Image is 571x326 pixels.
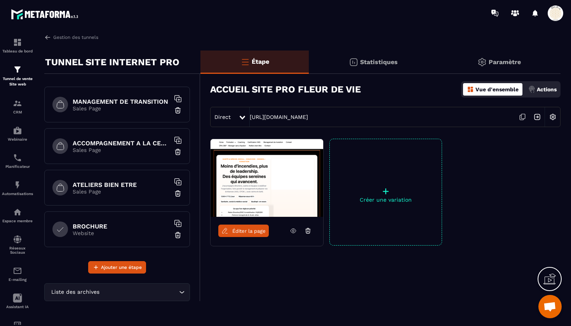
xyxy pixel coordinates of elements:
p: Créer une variation [330,197,442,203]
p: Automatisations [2,192,33,196]
img: stats.20deebd0.svg [349,58,358,67]
p: + [330,186,442,197]
img: formation [13,38,22,47]
a: automationsautomationsEspace membre [2,202,33,229]
a: formationformationTunnel de vente Site web [2,59,33,93]
img: setting-w.858f3a88.svg [545,110,560,124]
a: Gestion des tunnels [44,34,98,41]
span: Liste des archives [49,288,101,296]
img: trash [174,231,182,239]
p: Étape [252,58,269,65]
img: formation [13,99,22,108]
a: social-networksocial-networkRéseaux Sociaux [2,229,33,260]
p: Sales Page [73,147,170,153]
p: E-mailing [2,277,33,282]
img: automations [13,207,22,217]
img: trash [174,148,182,156]
a: automationsautomationsWebinaire [2,120,33,147]
p: Sales Page [73,188,170,195]
a: schedulerschedulerPlanificateur [2,147,33,174]
span: Ajouter une étape [101,263,142,271]
button: Ajouter une étape [88,261,146,274]
img: image [211,139,323,217]
img: actions.d6e523a2.png [528,86,535,93]
img: bars-o.4a397970.svg [240,57,250,66]
p: Réseaux Sociaux [2,246,33,255]
a: Assistant IA [2,288,33,315]
img: dashboard-orange.40269519.svg [467,86,474,93]
p: Vue d'ensemble [475,86,519,92]
img: automations [13,126,22,135]
img: arrow [44,34,51,41]
p: Tableau de bord [2,49,33,53]
p: Statistiques [360,58,398,66]
a: formationformationCRM [2,93,33,120]
img: formation [13,65,22,74]
h6: ATELIERS BIEN ETRE [73,181,170,188]
h6: ACCOMPAGNEMENT A LA CERTIFICATION HAS [73,139,170,147]
span: Direct [214,114,231,120]
p: Tunnel de vente Site web [2,76,33,87]
a: automationsautomationsAutomatisations [2,174,33,202]
h6: MANAGEMENT DE TRANSITION [73,98,170,105]
p: Planificateur [2,164,33,169]
div: Ouvrir le chat [538,295,562,318]
p: Website [73,230,170,236]
img: trash [174,190,182,197]
img: arrow-next.bcc2205e.svg [530,110,545,124]
h3: ACCUEIL SITE PRO FLEUR DE VIE [210,84,361,95]
p: TUNNEL SITE INTERNET PRO [45,54,179,70]
img: automations [13,180,22,190]
img: social-network [13,235,22,244]
p: Assistant IA [2,305,33,309]
img: setting-gr.5f69749f.svg [477,58,487,67]
p: CRM [2,110,33,114]
img: scheduler [13,153,22,162]
p: Espace membre [2,219,33,223]
a: formationformationTableau de bord [2,32,33,59]
div: Search for option [44,283,190,301]
img: logo [11,7,81,21]
p: Webinaire [2,137,33,141]
input: Search for option [101,288,177,296]
p: Paramètre [489,58,521,66]
span: Éditer la page [232,228,266,234]
a: [URL][DOMAIN_NAME] [250,114,308,120]
p: Actions [537,86,557,92]
img: email [13,266,22,275]
a: emailemailE-mailing [2,260,33,288]
p: Sales Page [73,105,170,112]
h6: BROCHURE [73,223,170,230]
img: trash [174,106,182,114]
a: Éditer la page [218,225,269,237]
